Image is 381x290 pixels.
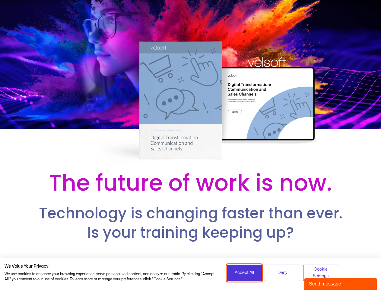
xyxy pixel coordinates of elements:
[19,168,362,197] h2: The future of work is now.
[303,265,338,281] button: Adjust cookie preferences
[278,269,287,276] span: Deny
[19,204,361,242] h2: Technology is changing faster than ever. Is your training keeping up?
[227,265,262,281] button: Accept all cookies
[235,269,254,276] span: Accept All
[307,266,335,280] span: Cookie Settings
[265,265,300,281] button: Deny all cookies
[304,277,378,290] iframe: chat widget
[5,272,218,282] p: We use cookies to enhance your browsing experience, serve personalized content, and analyze our t...
[5,264,218,269] h2: We Value Your Privacy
